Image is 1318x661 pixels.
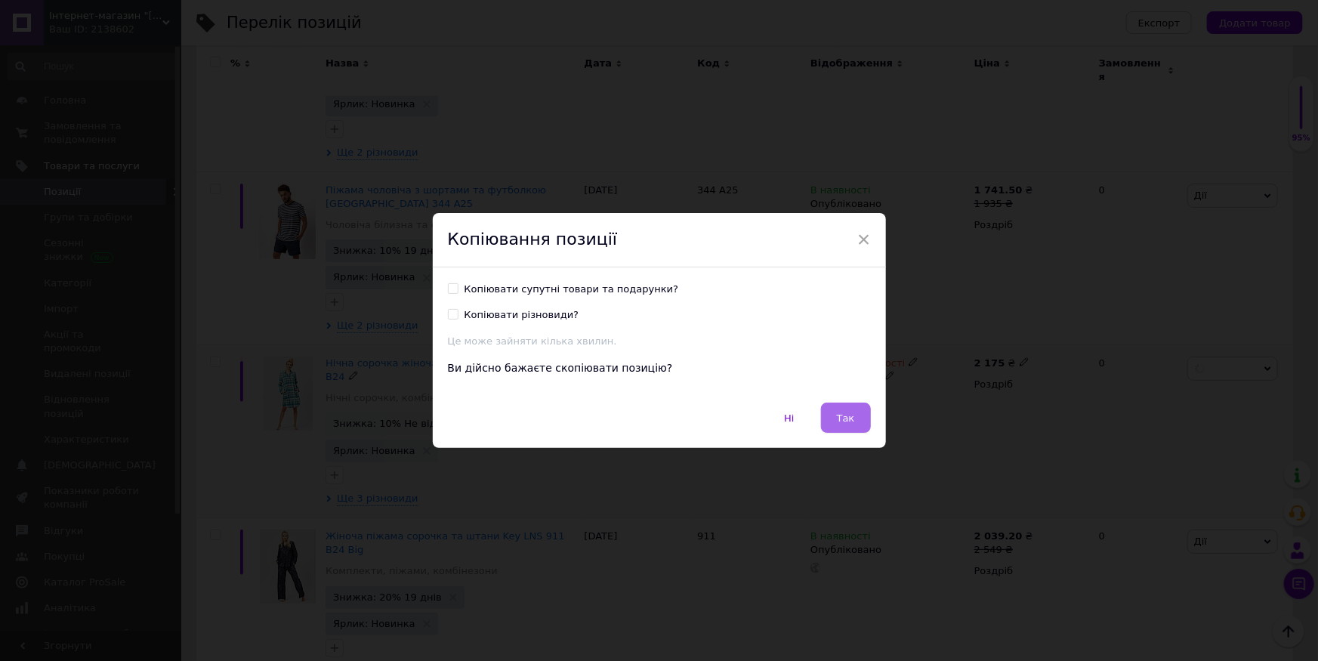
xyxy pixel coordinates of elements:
div: Ви дійсно бажаєте скопіювати позицію? [448,361,871,376]
span: Копіювання позиції [448,230,618,249]
span: Ні [784,412,794,424]
span: Так [837,412,855,424]
span: × [857,227,871,252]
div: Копіювати різновиди? [465,308,579,322]
button: Так [821,403,871,433]
div: Копіювати супутні товари та подарунки? [465,283,679,296]
span: Це може зайняти кілька хвилин. [448,335,617,347]
button: Ні [768,403,810,433]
